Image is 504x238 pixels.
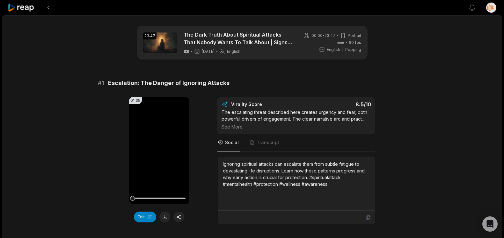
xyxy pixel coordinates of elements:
[355,40,361,45] span: fps
[303,101,371,108] div: 8.5 /10
[184,31,294,46] a: The Dark Truth About Spiritual Attacks That Nobody Wants To Talk About | Signs, Protection & Healing
[202,49,215,54] span: [DATE]
[482,216,498,232] div: Open Intercom Messenger
[223,161,370,187] div: Ignoring spiritual attacks can escalate them from subtle fatigue to devastating life disruptions....
[129,97,189,204] video: Your browser does not support mp4 format.
[342,47,343,52] span: |
[225,139,239,146] span: Social
[222,109,371,130] div: The escalating threat described here creates urgency and fear, both powerful drivers of engagemen...
[311,33,335,38] span: 00:00 - 23:47
[349,40,361,45] span: 60
[227,49,240,54] span: English
[134,212,156,222] button: Edit
[108,79,230,87] span: Escalation: The Danger of Ignoring Attacks
[222,123,371,130] div: See More
[231,101,300,108] div: Virality Score
[348,33,361,38] span: Portrait
[217,134,375,151] nav: Tabs
[327,47,340,52] span: English
[98,79,104,87] span: # 1
[257,139,279,146] span: Transcript
[345,47,361,52] span: Popping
